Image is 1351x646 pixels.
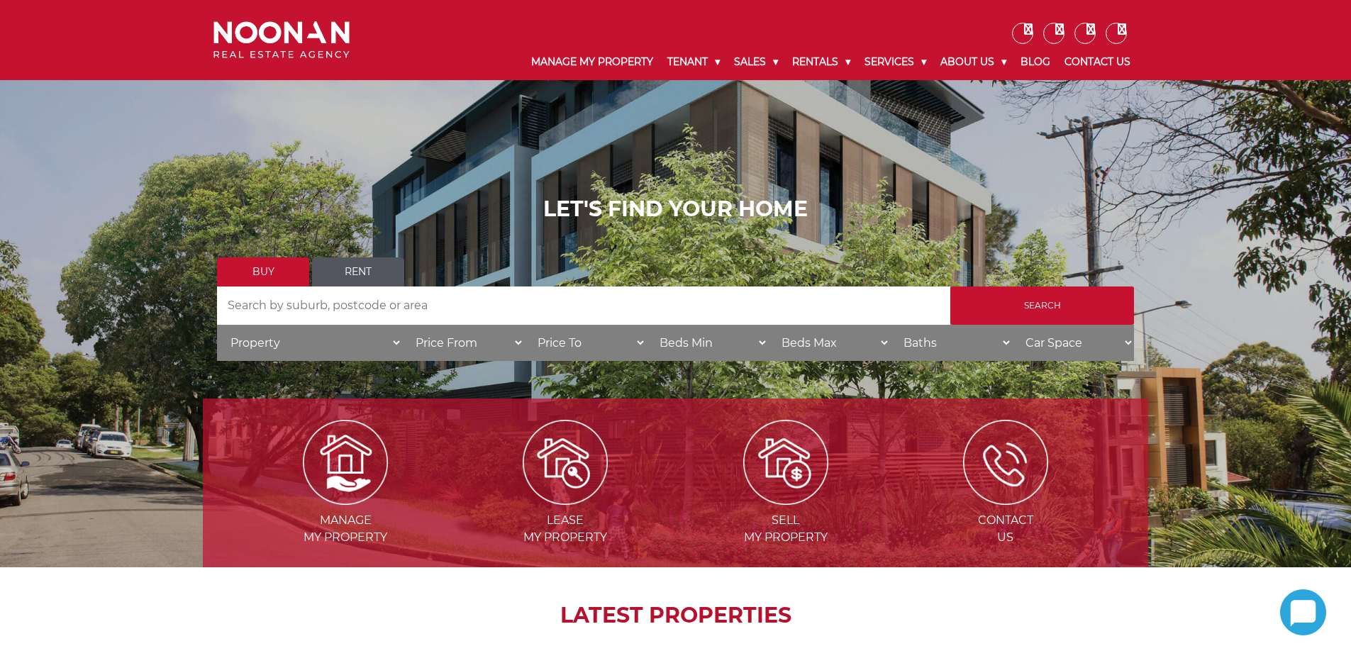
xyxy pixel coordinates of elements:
a: Tenant [660,44,727,80]
input: Search [950,286,1134,325]
a: Sales [727,44,785,80]
span: Lease my Property [457,512,674,546]
a: Rentals [785,44,857,80]
img: ICONS [963,420,1048,505]
a: Buy [217,257,309,286]
a: Manage my Property Managemy Property [237,455,454,544]
a: Rent [312,257,404,286]
a: Sell my property Sellmy Property [677,455,894,544]
a: Lease my property Leasemy Property [457,455,674,544]
h1: LET'S FIND YOUR HOME [217,196,1134,222]
a: Contact Us [1057,44,1138,80]
a: Services [857,44,933,80]
img: Sell my property [743,420,828,505]
img: Manage my Property [303,420,388,505]
h2: LATEST PROPERTIES [238,603,1113,628]
img: Noonan Real Estate Agency [213,21,350,59]
a: About Us [933,44,1013,80]
span: Contact Us [897,512,1114,546]
a: ICONS ContactUs [897,455,1114,544]
span: Sell my Property [677,512,894,546]
span: Manage my Property [237,512,454,546]
a: Manage My Property [524,44,660,80]
a: Blog [1013,44,1057,80]
img: Lease my property [523,420,608,505]
input: Search by suburb, postcode or area [217,286,950,325]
